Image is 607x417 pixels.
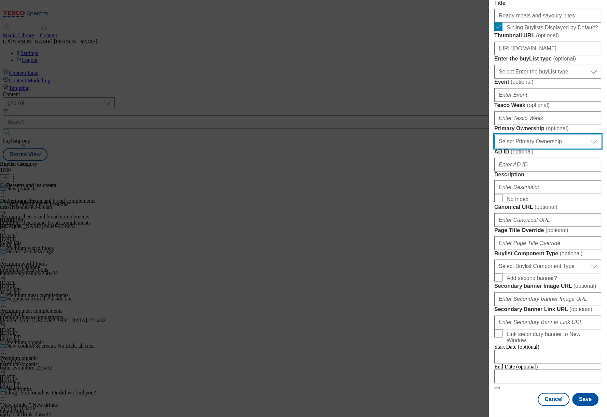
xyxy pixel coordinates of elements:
[495,79,602,85] label: Event
[495,148,602,155] label: AD ID
[495,227,602,234] label: Page Title Override
[495,350,602,364] input: Enter Date
[535,204,558,210] span: ( optional )
[570,307,593,312] span: ( optional )
[511,149,534,154] span: ( optional )
[495,370,602,384] input: Enter Date
[536,32,559,38] span: ( optional )
[495,9,602,23] input: Enter Title
[572,393,599,406] button: Save
[495,102,602,109] label: Tesco Week
[507,25,598,31] span: Sibling Buylists Displayed by Default?
[495,213,602,227] input: Enter Canonical URL
[507,275,557,282] span: Add second banner?
[507,196,529,202] span: No Index
[511,79,534,85] span: ( optional )
[538,393,569,406] button: Cancel
[553,56,576,62] span: ( optional )
[495,111,602,125] input: Enter Tesco Week
[574,283,597,289] span: ( optional )
[495,364,538,369] span: End Date (optional)
[495,344,540,350] span: Start Date (optional)
[495,316,602,329] input: Enter Secondary Banner Link URL
[495,237,602,250] input: Enter Page Title Override
[495,172,602,178] label: Description
[495,180,602,194] input: Enter Description
[495,42,602,55] input: Enter Thumbnail URL
[495,283,602,290] label: Secondary banner Image URL
[495,88,602,102] input: Enter Event
[495,125,602,132] label: Primary Ownership
[527,102,550,108] span: ( optional )
[495,158,602,172] input: Enter AD ID
[495,250,602,257] label: Buylist Component Type
[560,251,583,256] span: ( optional )
[495,32,602,39] label: Thumbnail URL
[546,125,569,131] span: ( optional )
[495,293,602,306] input: Enter Secondary banner Image URL
[495,306,602,313] label: Secondary Banner Link URL
[546,227,569,233] span: ( optional )
[507,332,599,344] span: Link secondary banner to New Window
[495,55,602,62] label: Enter the buyList type
[495,204,602,211] label: Canonical URL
